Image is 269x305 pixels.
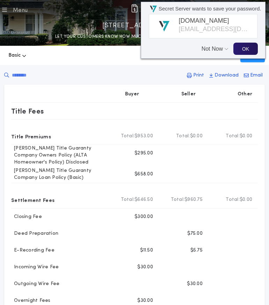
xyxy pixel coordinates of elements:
[184,196,203,203] span: $960.75
[121,133,135,140] b: Total:
[8,52,21,59] span: Basic
[190,133,203,140] span: $0.00
[226,196,240,203] b: Total:
[134,133,153,140] span: $953.00
[250,72,263,79] p: Email
[125,91,139,98] p: Buyer
[11,281,59,288] p: Outgoing Wire Fee
[190,247,203,254] p: $5.75
[134,171,153,178] p: $658.00
[140,247,153,254] p: $11.50
[240,133,252,140] span: $0.00
[11,264,59,271] p: Incoming Wire Fee
[242,69,265,82] button: Email
[207,69,241,82] button: Download
[130,4,139,13] img: img
[11,167,109,181] p: [PERSON_NAME] Title Guaranty Company Loan Policy (Basic)
[11,297,51,304] p: Overnight Fees
[8,44,26,67] button: Basic
[176,133,190,140] b: Total:
[11,213,42,220] p: Closing Fee
[187,281,203,288] p: $30.00
[226,133,240,140] b: Total:
[137,297,153,304] p: $30.00
[11,194,54,205] p: Settlement Fees
[137,264,153,271] p: $30.00
[102,20,166,31] p: [STREET_ADDRESS]
[134,150,153,157] p: $295.00
[240,196,252,203] span: $0.00
[121,196,135,203] b: Total:
[13,6,28,15] div: Menu
[193,72,204,79] p: Print
[11,230,58,237] p: Deed Preparation
[134,196,153,203] span: $646.50
[185,69,206,82] button: Print
[171,196,185,203] b: Total:
[11,106,44,117] p: Title Fees
[11,131,51,142] p: Title Premiums
[238,91,252,98] p: Other
[11,145,109,166] p: [PERSON_NAME] Title Guaranty Company Owners Policy (ALTA Homeowner's Policy) Disclosed
[55,33,214,40] p: LET YOUR CUSTOMERS KNOW HOW MUCH THEIR TRANSACTION WILL COST
[181,91,196,98] p: Seller
[187,230,203,237] p: $75.00
[11,247,54,254] p: E-Recording Fee
[134,213,153,220] p: $300.00
[215,72,239,79] p: Download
